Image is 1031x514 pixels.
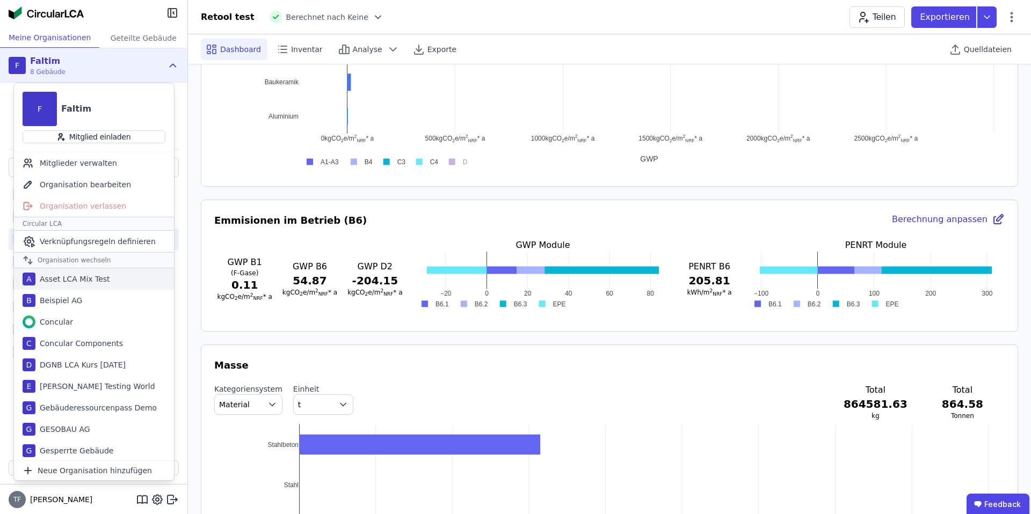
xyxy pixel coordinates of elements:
[353,44,382,55] span: Analyse
[747,239,1005,252] h3: PENRT Module
[13,255,26,268] div: T
[298,399,301,410] span: t
[279,273,340,288] h3: 54.87
[214,384,282,394] label: Kategoriensystem
[13,233,26,246] div: R
[13,346,26,358] div: T
[293,384,353,394] label: Einheit
[942,396,983,412] h3: 864.58
[214,394,282,415] button: Material
[892,213,1005,228] div: Berechnung anpassen
[13,323,26,336] div: T
[850,6,905,28] button: Teilen
[38,465,152,476] span: Neue Organisation hinzufügen
[35,317,73,327] div: Concular
[250,292,253,298] sup: 2
[235,296,238,301] sub: 2
[365,291,368,297] sub: 2
[35,359,126,370] div: DGNB LCA Kurs [DATE]
[844,384,907,396] h3: Total
[844,412,907,420] h3: kg
[687,289,731,296] span: kWh/m * a
[14,174,174,195] div: Organisation bearbeiten
[920,11,972,24] p: Exportieren
[214,358,1005,373] h3: Masse
[14,252,174,268] div: Organisation wechseln
[713,291,722,297] sub: NRF
[35,381,155,392] div: [PERSON_NAME] Testing World
[35,274,110,284] div: Asset LCA Mix Test
[23,273,35,285] div: A
[35,295,82,306] div: Beispiel AG
[23,315,35,328] img: Concular
[282,289,337,296] span: kgCO e/m * a
[201,11,255,24] div: Retool test
[14,195,174,217] div: Organisation verlassen
[23,423,35,436] div: G
[214,213,367,228] h3: Emmisionen im Betrieb (B6)
[345,273,405,288] h3: -204.15
[26,494,92,505] span: [PERSON_NAME]
[253,296,263,301] sub: NRF
[23,92,57,126] div: F
[347,289,402,296] span: kgCO e/m * a
[13,300,26,313] div: T
[14,152,174,174] div: Mitglieder verwalten
[23,444,35,457] div: G
[942,412,983,420] h3: Tonnen
[844,396,907,412] h3: 864581.63
[23,337,35,350] div: C
[279,260,340,273] h3: GWP B6
[315,288,318,293] sup: 2
[35,402,157,413] div: Gebäuderessourcenpass Demo
[286,12,368,23] span: Berechnet nach Keine
[13,210,26,223] div: B
[9,57,26,74] div: F
[9,6,84,19] img: Concular
[23,130,165,143] button: Mitglied einladen
[30,68,66,76] span: 8 Gebäude
[9,460,179,475] button: Gebäude hinzufügen
[942,384,983,396] h3: Total
[214,269,275,277] h4: (F-Gase)
[35,338,123,349] div: Concular Components
[35,424,90,435] div: GESOBAU AG
[680,273,738,288] h3: 205.81
[23,401,35,414] div: G
[383,291,393,297] sub: NRF
[710,288,713,293] sup: 2
[61,102,91,115] div: Faltim
[14,217,174,231] div: Circular LCA
[35,445,113,456] div: Gesperrte Gebäude
[680,260,738,273] h3: PENRT B6
[964,44,1012,55] span: Quelldateien
[220,44,261,55] span: Dashboard
[40,236,156,247] span: Verknüpfungsregeln definieren
[380,288,383,293] sup: 2
[30,55,66,68] div: Faltim
[345,260,405,273] h3: GWP D2
[293,394,353,415] button: t
[13,496,21,503] span: TF
[217,293,272,300] span: kgCO e/m * a
[300,291,303,297] sub: 2
[23,380,35,393] div: E
[13,278,26,291] div: T
[23,358,35,371] div: D
[219,399,250,410] span: Material
[214,256,275,269] h3: GWP B1
[427,44,456,55] span: Exporte
[23,294,35,307] div: B
[291,44,323,55] span: Inventar
[414,239,672,252] h3: GWP Module
[318,291,328,297] sub: NRF
[99,28,187,48] div: Geteilte Gebäude
[214,277,275,292] h3: 0.11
